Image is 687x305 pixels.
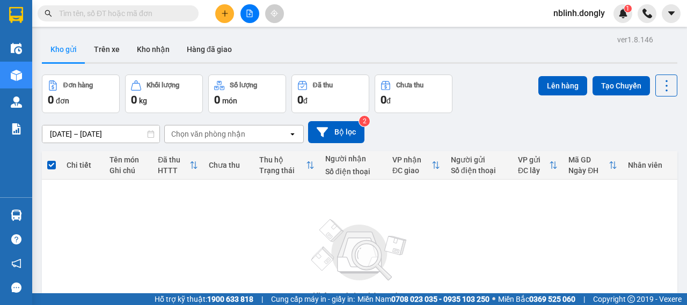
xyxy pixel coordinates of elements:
[11,70,22,81] img: warehouse-icon
[538,76,587,95] button: Lên hàng
[85,36,128,62] button: Trên xe
[208,75,286,113] button: Số lượng0món
[518,166,549,175] div: ĐC lấy
[325,167,382,176] div: Số điện thoại
[662,4,681,23] button: caret-down
[626,5,630,12] span: 1
[381,93,386,106] span: 0
[306,213,413,288] img: svg+xml;base64,PHN2ZyBjbGFzcz0ibGlzdC1wbHVnX19zdmciIHhtbG5zPSJodHRwOi8vd3d3LnczLm9yZy8yMDAwL3N2Zy...
[593,76,650,95] button: Tạo Chuyến
[529,295,575,303] strong: 0369 525 060
[11,43,22,54] img: warehouse-icon
[222,96,237,105] span: món
[288,130,297,138] svg: open
[271,10,278,17] span: aim
[451,166,507,175] div: Số điện thoại
[291,75,369,113] button: Đã thu0đ
[271,293,355,305] span: Cung cấp máy in - giấy in:
[125,75,203,113] button: Khối lượng0kg
[158,166,189,175] div: HTTT
[628,161,672,169] div: Nhân viên
[451,155,507,164] div: Người gửi
[11,96,22,108] img: warehouse-icon
[171,129,245,139] div: Chọn văn phòng nhận
[357,293,489,305] span: Miền Nam
[313,292,406,301] div: Không có đơn hàng nào.
[155,293,253,305] span: Hỗ trợ kỹ thuật:
[396,81,423,89] div: Chưa thu
[131,93,137,106] span: 0
[11,123,22,135] img: solution-icon
[498,293,575,305] span: Miền Bắc
[254,151,320,180] th: Toggle SortBy
[109,155,148,164] div: Tên món
[313,81,333,89] div: Đã thu
[214,93,220,106] span: 0
[221,10,229,17] span: plus
[642,9,652,18] img: phone-icon
[303,96,308,105] span: đ
[259,166,306,175] div: Trạng thái
[297,93,303,106] span: 0
[391,295,489,303] strong: 0708 023 035 - 0935 103 250
[386,96,391,105] span: đ
[215,4,234,23] button: plus
[42,75,120,113] button: Đơn hàng0đơn
[56,96,69,105] span: đơn
[265,4,284,23] button: aim
[392,155,432,164] div: VP nhận
[207,295,253,303] strong: 1900 633 818
[568,166,609,175] div: Ngày ĐH
[11,258,21,269] span: notification
[152,151,203,180] th: Toggle SortBy
[259,155,306,164] div: Thu hộ
[392,166,432,175] div: ĐC giao
[240,4,259,23] button: file-add
[209,161,249,169] div: Chưa thu
[308,121,364,143] button: Bộ lọc
[568,155,609,164] div: Mã GD
[139,96,147,105] span: kg
[627,295,635,303] span: copyright
[518,155,549,164] div: VP gửi
[667,9,676,18] span: caret-down
[618,9,628,18] img: icon-new-feature
[9,7,23,23] img: logo-vxr
[545,6,613,20] span: nblinh.dongly
[59,8,186,19] input: Tìm tên, số ĐT hoặc mã đơn
[375,75,452,113] button: Chưa thu0đ
[246,10,253,17] span: file-add
[261,293,263,305] span: |
[11,282,21,293] span: message
[513,151,563,180] th: Toggle SortBy
[624,5,632,12] sup: 1
[42,125,159,143] input: Select a date range.
[563,151,623,180] th: Toggle SortBy
[325,154,382,163] div: Người nhận
[178,36,240,62] button: Hàng đã giao
[359,116,370,127] sup: 2
[492,297,495,301] span: ⚪️
[109,166,148,175] div: Ghi chú
[11,234,21,244] span: question-circle
[67,161,99,169] div: Chi tiết
[48,93,54,106] span: 0
[128,36,178,62] button: Kho nhận
[42,36,85,62] button: Kho gửi
[583,293,585,305] span: |
[617,34,653,46] div: ver 1.8.146
[230,81,257,89] div: Số lượng
[45,10,52,17] span: search
[63,81,93,89] div: Đơn hàng
[158,155,189,164] div: Đã thu
[387,151,445,180] th: Toggle SortBy
[147,81,179,89] div: Khối lượng
[11,210,22,221] img: warehouse-icon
